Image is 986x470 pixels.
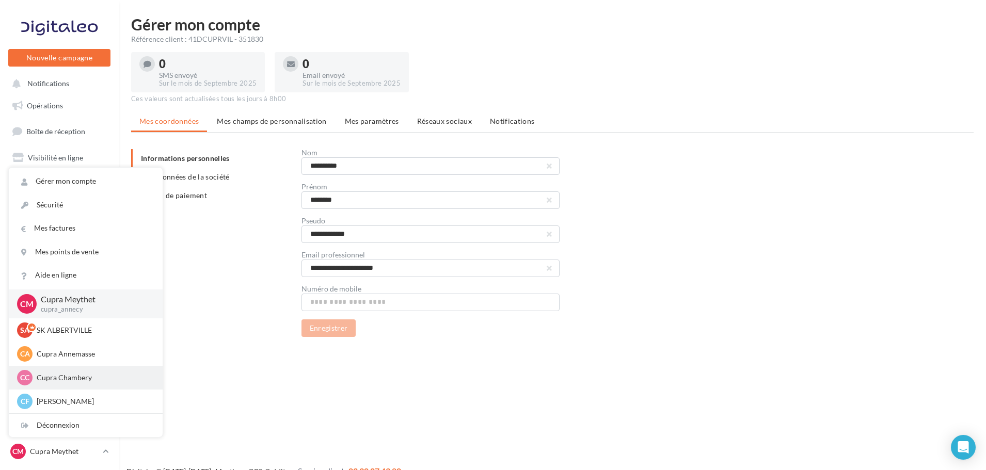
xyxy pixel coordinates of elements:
[8,442,110,461] a: CM Cupra Meythet
[301,319,356,337] button: Enregistrer
[159,72,257,79] div: SMS envoyé
[27,79,69,88] span: Notifications
[159,58,257,70] div: 0
[8,49,110,67] button: Nouvelle campagne
[303,72,400,79] div: Email envoyé
[301,149,560,156] div: Nom
[30,446,99,457] p: Cupra Meythet
[9,264,163,287] a: Aide en ligne
[301,285,560,293] div: Numéro de mobile
[20,372,29,383] span: CC
[417,117,472,125] span: Réseaux sociaux
[6,275,113,305] a: PLV et print personnalisable
[6,95,113,117] a: Opérations
[20,325,29,335] span: SA
[131,34,974,44] div: Référence client : 41DCUPRVIL - 351830
[9,217,163,240] a: Mes factures
[41,294,146,305] p: Cupra Meythet
[131,94,974,104] div: Ces valeurs sont actualisées tous les jours à 8h00
[9,193,163,217] a: Sécurité
[301,183,560,190] div: Prénom
[6,120,113,142] a: Boîte de réception
[141,191,207,200] span: Moyen de paiement
[131,17,974,32] h1: Gérer mon compte
[490,117,535,125] span: Notifications
[37,349,150,359] p: Cupra Annemasse
[27,101,63,110] span: Opérations
[9,240,163,264] a: Mes points de vente
[41,305,146,314] p: cupra_annecy
[37,396,150,407] p: [PERSON_NAME]
[9,170,163,193] a: Gérer mon compte
[6,147,113,169] a: Visibilité en ligne
[159,79,257,88] div: Sur le mois de Septembre 2025
[6,198,113,220] a: Contacts
[21,396,29,407] span: CF
[26,127,85,136] span: Boîte de réception
[9,414,163,437] div: Déconnexion
[6,224,113,246] a: Médiathèque
[303,58,400,70] div: 0
[37,372,150,383] p: Cupra Chambery
[301,251,560,258] div: Email professionnel
[141,172,230,181] span: Coordonnées de la société
[12,446,24,457] span: CM
[345,117,399,125] span: Mes paramètres
[301,217,560,224] div: Pseudo
[20,349,30,359] span: CA
[6,310,113,340] a: Campagnes DataOnDemand
[6,173,113,195] a: Campagnes
[28,153,83,162] span: Visibilité en ligne
[951,435,976,460] div: Open Intercom Messenger
[303,79,400,88] div: Sur le mois de Septembre 2025
[20,298,34,310] span: CM
[6,250,113,271] a: Calendrier
[217,117,327,125] span: Mes champs de personnalisation
[37,325,150,335] p: SK ALBERTVILLE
